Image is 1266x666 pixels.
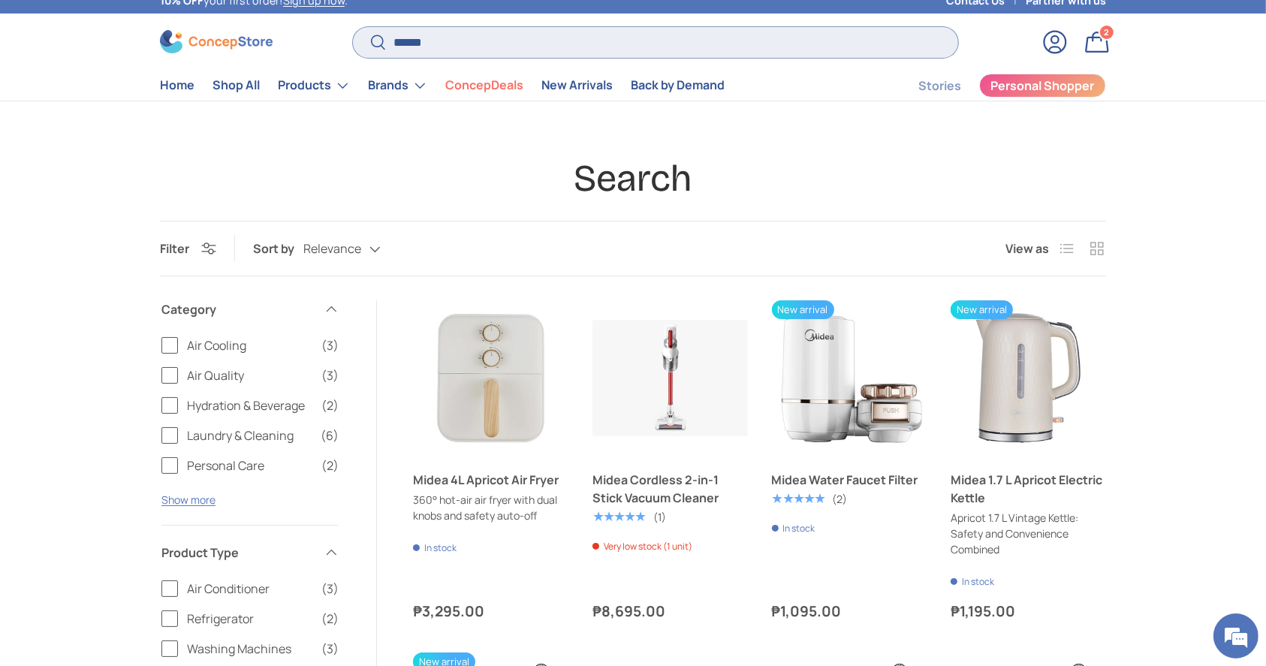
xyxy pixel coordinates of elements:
summary: Product Type [161,526,339,580]
span: Air Conditioner [187,580,312,598]
span: Product Type [161,544,315,562]
button: Relevance [303,236,411,262]
h1: Search [160,155,1106,202]
img: ConcepStore [160,30,273,53]
span: (2) [321,457,339,475]
span: (3) [321,580,339,598]
a: Midea Cordless 2-in-1 Stick Vacuum Cleaner [592,471,748,507]
span: Category [161,300,315,318]
a: Midea 1.7 L Apricot Electric Kettle [951,471,1106,507]
button: Filter [160,240,216,257]
a: Personal Shopper [979,74,1106,98]
span: (2) [321,610,339,628]
span: Personal Shopper [991,80,1095,92]
span: New arrival [772,300,834,319]
a: Stories [918,71,961,101]
a: ConcepDeals [445,71,523,100]
span: We're online! [87,189,207,341]
nav: Primary [160,71,725,101]
span: New arrival [951,300,1013,319]
span: (3) [321,640,339,658]
span: 2 [1105,26,1110,38]
a: Midea 4L Apricot Air Fryer [413,300,568,456]
button: Show more [161,493,216,507]
span: (2) [321,396,339,414]
div: Chat with us now [78,84,252,104]
span: Filter [160,240,189,257]
span: Air Quality [187,366,312,384]
div: Minimize live chat window [246,8,282,44]
summary: Category [161,282,339,336]
span: View as [1005,240,1049,258]
span: Air Cooling [187,336,312,354]
a: Midea Water Faucet Filter [772,300,927,456]
span: Refrigerator [187,610,312,628]
a: Home [160,71,194,100]
span: (6) [321,426,339,445]
span: Hydration & Beverage [187,396,312,414]
label: Sort by [253,240,303,258]
a: Back by Demand [631,71,725,100]
span: Personal Care [187,457,312,475]
a: New Arrivals [541,71,613,100]
span: Washing Machines [187,640,312,658]
textarea: Type your message and hit 'Enter' [8,410,286,463]
span: (3) [321,366,339,384]
summary: Products [269,71,359,101]
a: Shop All [213,71,260,100]
span: (3) [321,336,339,354]
summary: Brands [359,71,436,101]
a: Midea 4L Apricot Air Fryer [413,471,568,489]
a: Midea 1.7 L Apricot Electric Kettle [951,300,1106,456]
a: Midea Cordless 2-in-1 Stick Vacuum Cleaner [592,300,748,456]
a: Midea Water Faucet Filter [772,471,927,489]
span: Laundry & Cleaning [187,426,312,445]
span: Relevance [303,242,361,256]
nav: Secondary [882,71,1106,101]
